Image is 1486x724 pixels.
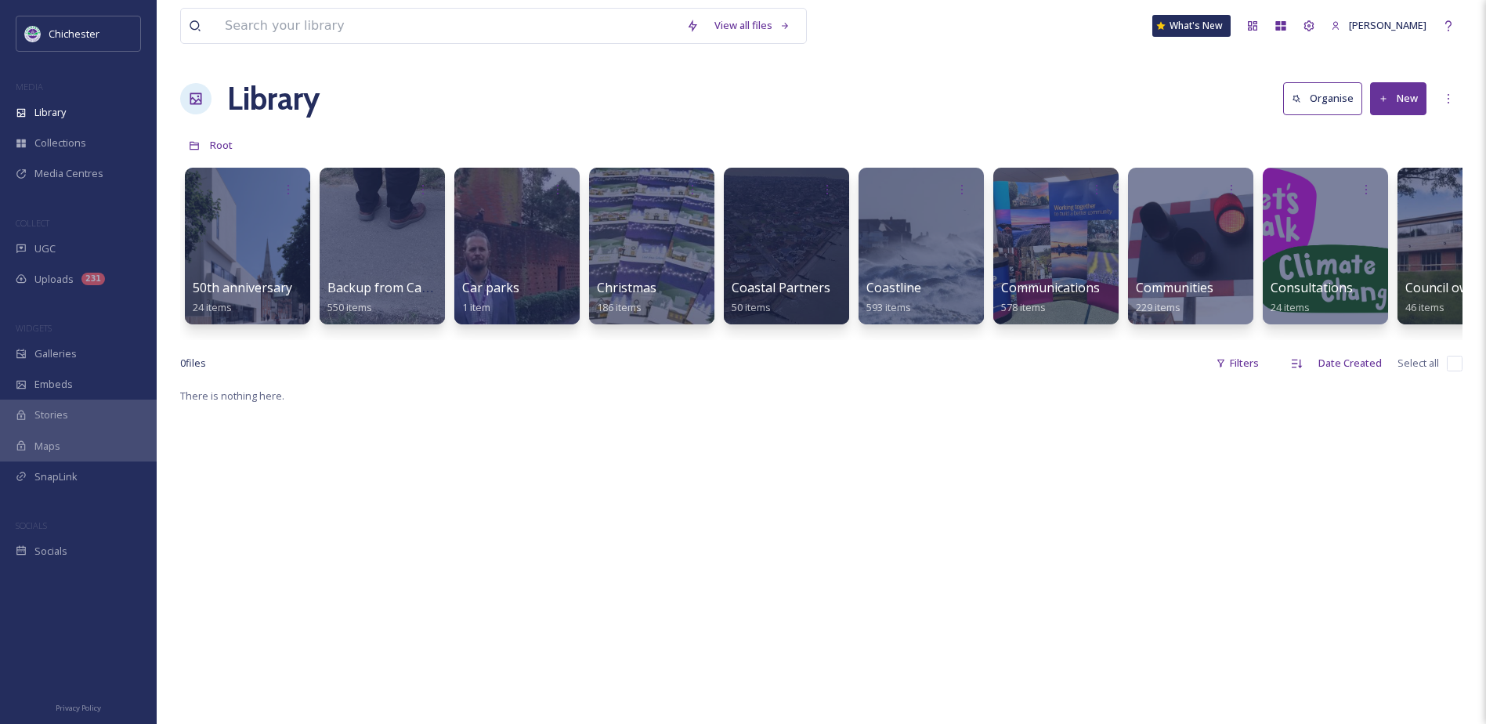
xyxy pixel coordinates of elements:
[1311,348,1390,378] div: Date Created
[34,272,74,287] span: Uploads
[866,279,921,296] span: Coastline
[34,105,66,120] span: Library
[180,389,284,403] span: There is nothing here.
[1136,281,1213,314] a: Communities229 items
[16,519,47,531] span: SOCIALS
[34,136,86,150] span: Collections
[866,281,921,314] a: Coastline593 items
[34,407,68,422] span: Stories
[34,166,103,181] span: Media Centres
[210,138,233,152] span: Root
[81,273,105,285] div: 231
[34,469,78,484] span: SnapLink
[462,300,490,314] span: 1 item
[1405,300,1444,314] span: 46 items
[327,281,452,314] a: Backup from Camera550 items
[34,377,73,392] span: Embeds
[34,346,77,361] span: Galleries
[732,281,830,314] a: Coastal Partners50 items
[56,697,101,716] a: Privacy Policy
[1208,348,1267,378] div: Filters
[16,322,52,334] span: WIDGETS
[1001,279,1100,296] span: Communications
[34,241,56,256] span: UGC
[217,9,678,43] input: Search your library
[462,279,519,296] span: Car parks
[1136,279,1213,296] span: Communities
[1152,15,1231,37] a: What's New
[16,217,49,229] span: COLLECT
[1271,279,1353,296] span: Consultations
[1001,300,1046,314] span: 578 items
[180,356,206,371] span: 0 file s
[1283,82,1362,114] button: Organise
[732,300,771,314] span: 50 items
[327,300,372,314] span: 550 items
[49,27,99,41] span: Chichester
[1397,356,1439,371] span: Select all
[1271,281,1353,314] a: Consultations24 items
[1349,18,1426,32] span: [PERSON_NAME]
[597,300,642,314] span: 186 items
[16,81,43,92] span: MEDIA
[193,300,232,314] span: 24 items
[1136,300,1180,314] span: 229 items
[597,281,656,314] a: Christmas186 items
[227,75,320,122] a: Library
[707,10,798,41] a: View all files
[1370,82,1426,114] button: New
[34,439,60,454] span: Maps
[732,279,830,296] span: Coastal Partners
[1271,300,1310,314] span: 24 items
[866,300,911,314] span: 593 items
[193,281,292,314] a: 50th anniversary24 items
[25,26,41,42] img: Logo_of_Chichester_District_Council.png
[193,279,292,296] span: 50th anniversary
[56,703,101,713] span: Privacy Policy
[462,281,519,314] a: Car parks1 item
[1323,10,1434,41] a: [PERSON_NAME]
[597,279,656,296] span: Christmas
[210,136,233,154] a: Root
[327,279,452,296] span: Backup from Camera
[1001,281,1100,314] a: Communications578 items
[34,544,67,559] span: Socials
